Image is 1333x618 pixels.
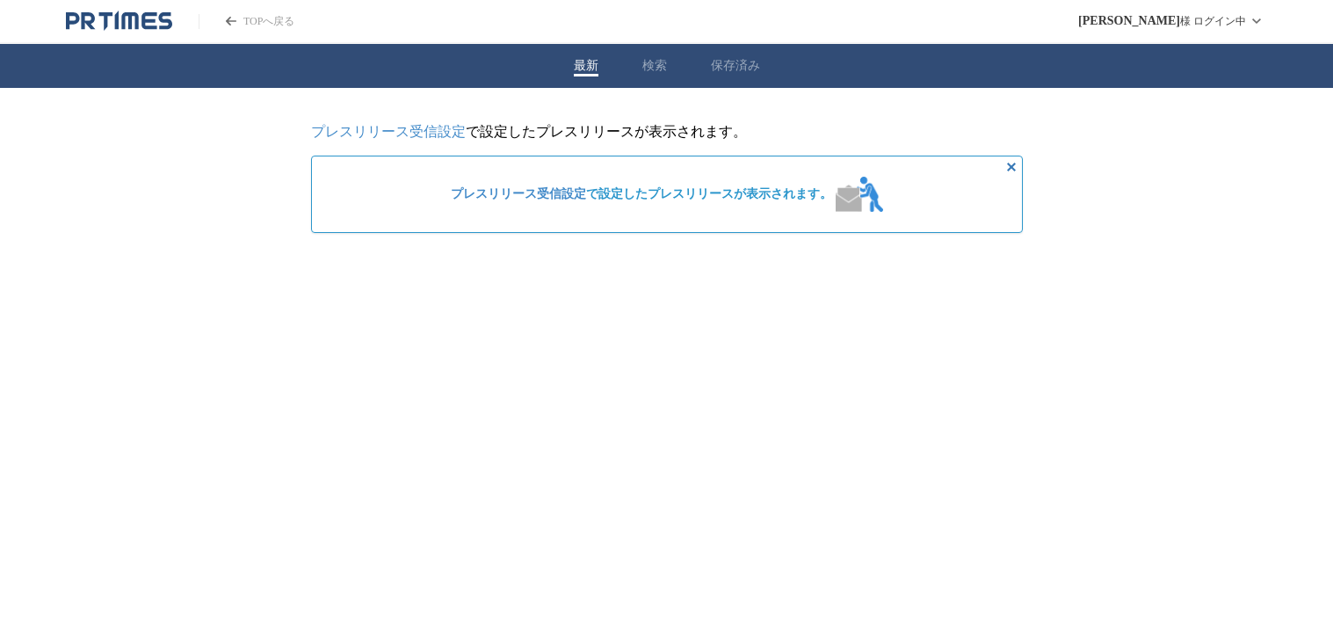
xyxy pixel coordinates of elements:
[574,58,598,74] button: 最新
[66,11,172,32] a: PR TIMESのトップページはこちら
[451,187,586,200] a: プレスリリース受信設定
[451,186,832,202] span: で設定したプレスリリースが表示されます。
[199,14,294,29] a: PR TIMESのトップページはこちら
[711,58,760,74] button: 保存済み
[311,123,1023,142] p: で設定したプレスリリースが表示されます。
[1001,156,1022,178] button: 非表示にする
[311,124,466,139] a: プレスリリース受信設定
[642,58,667,74] button: 検索
[1078,14,1180,28] span: [PERSON_NAME]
